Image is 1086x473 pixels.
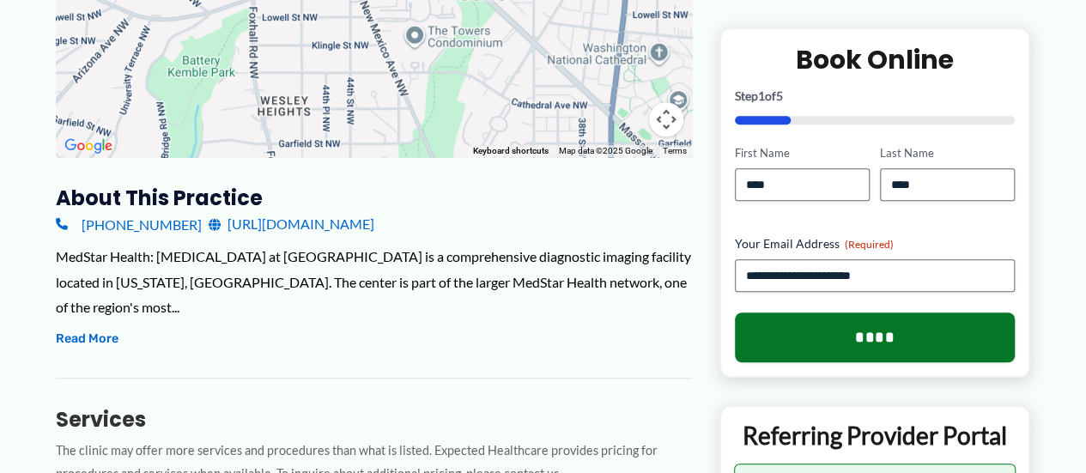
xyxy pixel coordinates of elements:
[56,406,692,433] h3: Services
[559,146,652,155] span: Map data ©2025 Google
[209,211,374,237] a: [URL][DOMAIN_NAME]
[758,88,765,103] span: 1
[60,135,117,157] img: Google
[735,90,1016,102] p: Step of
[60,135,117,157] a: Open this area in Google Maps (opens a new window)
[56,211,202,237] a: [PHONE_NUMBER]
[845,238,894,251] span: (Required)
[734,420,1016,451] p: Referring Provider Portal
[473,145,549,157] button: Keyboard shortcuts
[735,43,1016,76] h2: Book Online
[649,102,683,136] button: Map camera controls
[735,145,870,161] label: First Name
[56,244,692,320] div: MedStar Health: [MEDICAL_DATA] at [GEOGRAPHIC_DATA] is a comprehensive diagnostic imaging facilit...
[880,145,1015,161] label: Last Name
[663,146,687,155] a: Terms (opens in new tab)
[776,88,783,103] span: 5
[56,329,118,349] button: Read More
[735,235,1016,252] label: Your Email Address
[56,185,692,211] h3: About this practice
